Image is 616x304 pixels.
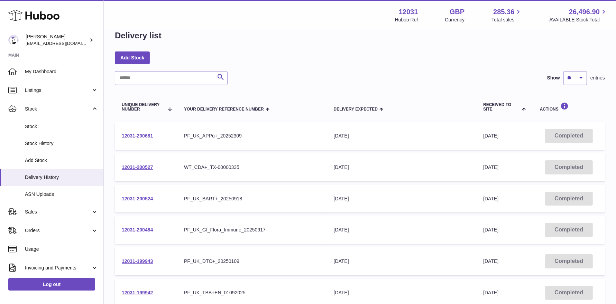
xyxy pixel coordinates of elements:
strong: GBP [450,7,465,17]
strong: 12031 [399,7,418,17]
h1: Delivery list [115,30,162,41]
a: 12031-200681 [122,133,153,139]
span: Delivery History [25,174,98,181]
a: 12031-199942 [122,290,153,295]
span: Sales [25,209,91,215]
span: [DATE] [483,164,498,170]
div: Huboo Ref [395,17,418,23]
span: Invoicing and Payments [25,265,91,271]
span: Listings [25,87,91,94]
a: Log out [8,278,95,291]
span: Stock [25,123,98,130]
a: 12031-200527 [122,164,153,170]
span: [EMAIL_ADDRESS][DOMAIN_NAME] [26,40,102,46]
div: [DATE] [334,227,470,233]
span: Add Stock [25,157,98,164]
div: [DATE] [334,164,470,171]
span: 26,496.90 [569,7,600,17]
span: Delivery Expected [334,107,378,112]
span: AVAILABLE Stock Total [549,17,608,23]
a: Add Stock [115,51,150,64]
a: 12031-199943 [122,258,153,264]
div: PF_UK_BART+_20250918 [184,196,320,202]
span: Stock [25,106,91,112]
span: Usage [25,246,98,253]
span: [DATE] [483,258,498,264]
span: [DATE] [483,133,498,139]
span: ASN Uploads [25,191,98,198]
span: Your Delivery Reference Number [184,107,264,112]
span: [DATE] [483,227,498,232]
a: 285.36 Total sales [491,7,522,23]
span: Orders [25,227,91,234]
label: Show [547,75,560,81]
a: 12031-200524 [122,196,153,201]
span: My Dashboard [25,68,98,75]
span: [DATE] [483,290,498,295]
div: Actions [540,102,598,112]
span: [DATE] [483,196,498,201]
img: admin@makewellforyou.com [8,35,19,45]
a: 26,496.90 AVAILABLE Stock Total [549,7,608,23]
div: PF_UK_GI_Flora_Immune_20250917 [184,227,320,233]
div: [DATE] [334,258,470,265]
div: PF_UK_APPü+_20252309 [184,133,320,139]
span: entries [590,75,605,81]
span: Unique Delivery Number [122,103,164,112]
div: [PERSON_NAME] [26,34,88,47]
div: PF_UK_DTC+_20250109 [184,258,320,265]
span: Received to Site [483,103,520,112]
div: [DATE] [334,289,470,296]
span: Stock History [25,140,98,147]
div: PF_UK_TBB+EN_01092025 [184,289,320,296]
div: Currency [445,17,465,23]
div: [DATE] [334,133,470,139]
span: Total sales [491,17,522,23]
span: 285.36 [493,7,514,17]
a: 12031-200484 [122,227,153,232]
div: [DATE] [334,196,470,202]
div: WT_CDA+_TX-00000335 [184,164,320,171]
